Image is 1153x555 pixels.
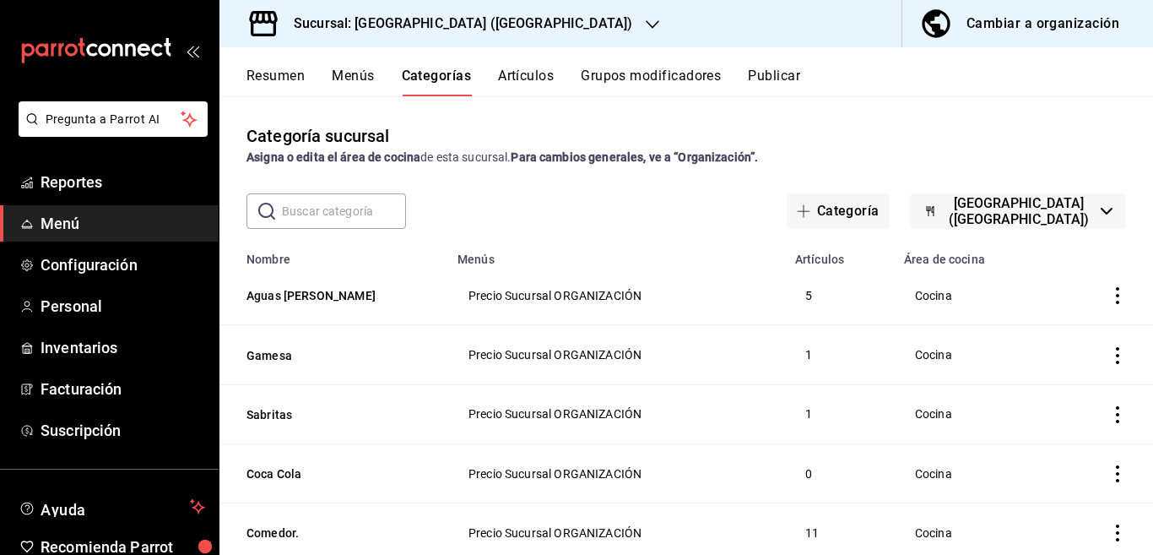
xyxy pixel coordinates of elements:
span: Personal [41,295,205,318]
button: Categorías [402,68,472,96]
button: actions [1109,525,1126,541]
button: actions [1109,347,1126,364]
th: Área de cocina [894,242,1053,266]
span: Cocina [915,349,1031,361]
button: Gamesa [246,347,415,364]
span: Menú [41,212,205,235]
span: Cocina [915,408,1031,420]
button: Artículos [498,68,554,96]
button: Coca Cola [246,465,415,482]
input: Buscar categoría [282,194,406,228]
div: Categoría sucursal [246,123,389,149]
span: Configuración [41,253,205,276]
th: Nombre [219,242,447,266]
span: Cocina [915,468,1031,480]
button: Categoría [787,193,890,229]
td: 1 [785,384,894,443]
a: Pregunta a Parrot AI [12,122,208,140]
span: Cocina [915,527,1031,539]
button: actions [1109,406,1126,423]
td: 0 [785,443,894,503]
span: [GEOGRAPHIC_DATA] ([GEOGRAPHIC_DATA]) [944,195,1094,227]
td: 5 [785,266,894,325]
span: Reportes [41,171,205,193]
span: Precio Sucursal ORGANIZACIÓN [468,527,764,539]
button: open_drawer_menu [186,44,199,57]
button: Resumen [246,68,305,96]
h3: Sucursal: [GEOGRAPHIC_DATA] ([GEOGRAPHIC_DATA]) [280,14,632,34]
span: Inventarios [41,336,205,359]
span: Pregunta a Parrot AI [46,111,181,128]
span: Precio Sucursal ORGANIZACIÓN [468,290,764,302]
button: Grupos modificadores [581,68,721,96]
span: Facturación [41,378,205,400]
td: 1 [785,325,894,384]
span: Precio Sucursal ORGANIZACIÓN [468,468,764,480]
button: Sabritas [246,406,415,423]
span: Precio Sucursal ORGANIZACIÓN [468,408,764,420]
strong: Para cambios generales, ve a “Organización”. [511,150,758,164]
button: Aguas [PERSON_NAME] [246,287,415,304]
span: Precio Sucursal ORGANIZACIÓN [468,349,764,361]
strong: Asigna o edita el área de cocina [246,150,420,164]
button: [GEOGRAPHIC_DATA] ([GEOGRAPHIC_DATA]) [910,193,1126,229]
span: Suscripción [41,419,205,442]
button: Comedor. [246,525,415,541]
button: Menús [332,68,374,96]
span: Ayuda [41,497,183,517]
th: Menús [447,242,785,266]
div: de esta sucursal. [246,149,1126,166]
button: actions [1109,287,1126,304]
div: navigation tabs [246,68,1153,96]
th: Artículos [785,242,894,266]
button: actions [1109,465,1126,482]
span: Cocina [915,290,1031,302]
div: Cambiar a organización [966,12,1119,35]
button: Pregunta a Parrot AI [19,101,208,137]
button: Publicar [748,68,800,96]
